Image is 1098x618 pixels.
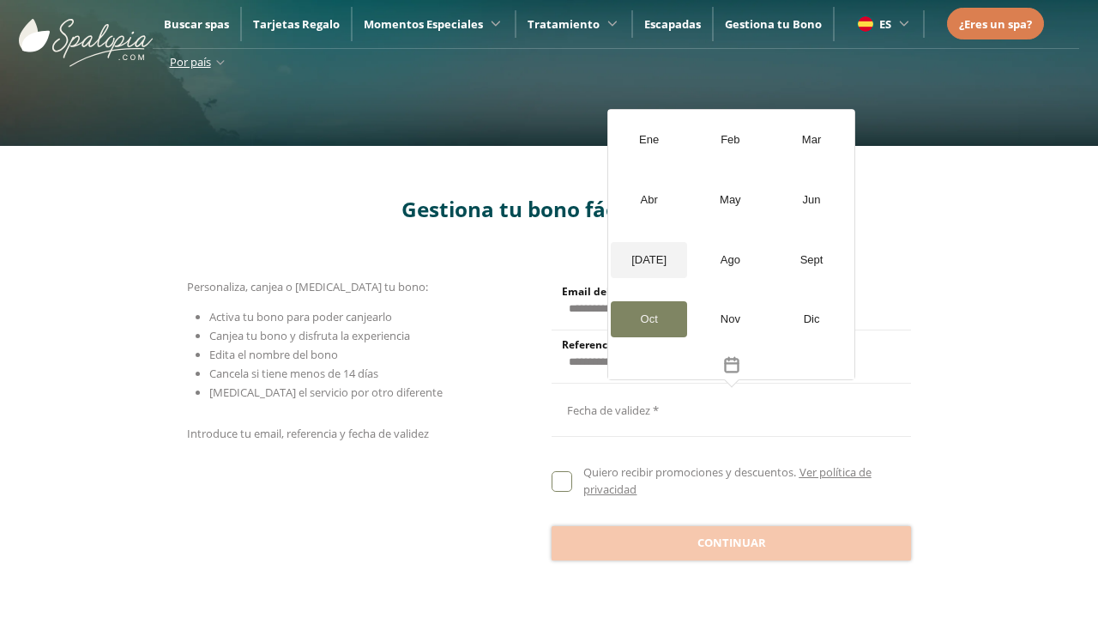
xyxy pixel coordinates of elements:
span: Activa tu bono para poder canjearlo [209,309,392,324]
span: ¿Eres un spa? [959,16,1032,32]
a: Gestiona tu Bono [725,16,822,32]
div: Feb [692,122,769,158]
div: [DATE] [611,242,687,278]
div: Ago [692,242,769,278]
span: Continuar [697,535,766,552]
a: Buscar spas [164,16,229,32]
span: Canjea tu bono y disfruta la experiencia [209,328,410,343]
span: Personaliza, canjea o [MEDICAL_DATA] tu bono: [187,279,428,294]
button: Toggle overlay [608,349,854,379]
a: Tarjetas Regalo [253,16,340,32]
a: Ver política de privacidad [583,464,871,497]
div: Mar [774,122,850,158]
a: Escapadas [644,16,701,32]
span: Cancela si tiene menos de 14 días [209,366,378,381]
span: Por país [170,54,211,70]
span: Edita el nombre del bono [209,347,338,362]
div: Nov [692,301,769,337]
div: Abr [611,182,687,218]
div: Oct [611,301,687,337]
div: Sept [774,242,850,278]
a: ¿Eres un spa? [959,15,1032,33]
img: ImgLogoSpalopia.BvClDcEz.svg [19,2,153,67]
div: May [692,182,769,218]
button: Continuar [552,526,911,560]
span: Quiero recibir promociones y descuentos. [583,464,796,480]
div: Jun [774,182,850,218]
div: Ene [611,122,687,158]
span: Introduce tu email, referencia y fecha de validez [187,426,429,441]
span: [MEDICAL_DATA] el servicio por otro diferente [209,385,443,400]
span: Gestiona tu bono fácilmente [401,195,697,223]
div: Dic [774,301,850,337]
